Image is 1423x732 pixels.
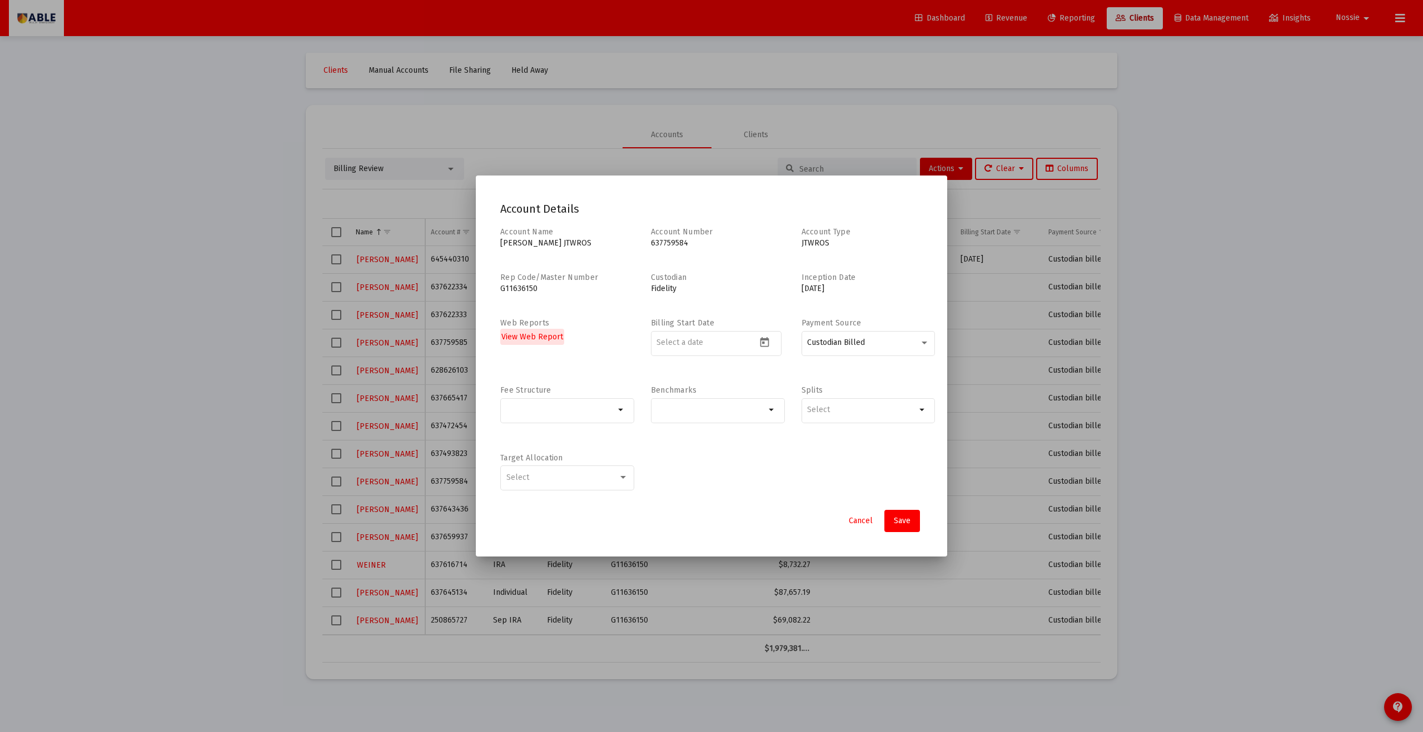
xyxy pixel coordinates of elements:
label: Fee Structure [500,385,551,395]
span: Cancel [849,516,873,525]
span: Save [894,516,910,525]
p: [PERSON_NAME] JTWROS [500,238,634,249]
label: Inception Date [802,273,856,282]
mat-chip-list: Selection [506,403,615,417]
span: Custodian Billed [807,338,865,347]
button: Open calendar [757,334,773,350]
label: Web Reports [500,318,549,328]
label: Custodian [651,273,687,282]
mat-chip-list: Selection [656,403,765,417]
a: View Web Report [500,329,564,345]
p: Fidelity [651,283,785,294]
label: Account Number [651,227,713,237]
label: Rep Code/Master Number [500,273,598,282]
span: View Web Report [501,332,563,342]
input: Select a date [656,338,757,347]
button: Save [884,510,920,532]
label: Payment Source [802,318,862,328]
button: Cancel [840,510,882,532]
p: [DATE] [802,283,936,294]
mat-chip-list: Selection [807,403,916,417]
p: JTWROS [802,238,936,249]
mat-icon: arrow_drop_down [765,403,779,417]
input: Select [807,405,916,414]
p: G11636150 [500,283,634,294]
label: Benchmarks [651,385,697,395]
label: Account Name [500,227,553,237]
mat-icon: arrow_drop_down [615,403,628,417]
label: Target Allocation [500,453,563,463]
mat-icon: arrow_drop_down [916,403,929,417]
span: Select [506,473,529,482]
label: Splits [802,385,823,395]
label: Billing Start Date [651,318,714,328]
label: Account Type [802,227,850,237]
h2: Account Details [500,200,923,218]
p: 637759584 [651,238,785,249]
